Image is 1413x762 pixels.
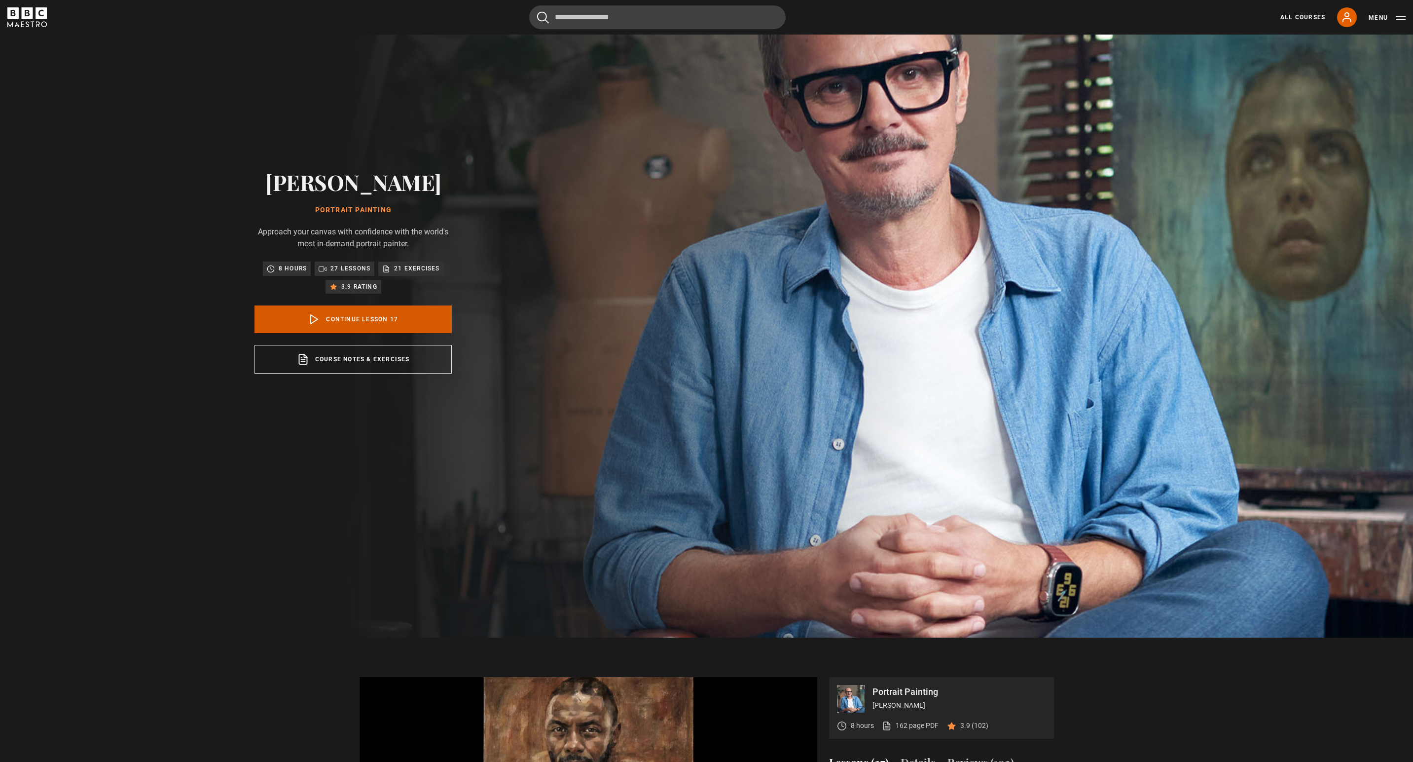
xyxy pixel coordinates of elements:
svg: BBC Maestro [7,7,47,27]
p: 8 hours [279,264,307,273]
input: Search [529,5,786,29]
p: 21 exercises [394,264,439,273]
a: 162 page PDF [882,721,939,731]
p: 3.9 (102) [960,721,988,731]
p: 27 lessons [330,264,370,273]
button: Submit the search query [537,11,549,24]
p: 3.9 rating [341,282,377,292]
button: Toggle navigation [1369,13,1406,23]
p: [PERSON_NAME] [872,700,1046,711]
h1: Portrait Painting [254,206,452,214]
a: Continue lesson 17 [254,305,452,333]
h2: [PERSON_NAME] [254,169,452,194]
a: Course notes & exercises [254,345,452,374]
p: 8 hours [851,721,874,731]
p: Approach your canvas with confidence with the world's most in-demand portrait painter. [254,226,452,250]
p: Portrait Painting [872,687,1046,696]
a: All Courses [1280,13,1325,22]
